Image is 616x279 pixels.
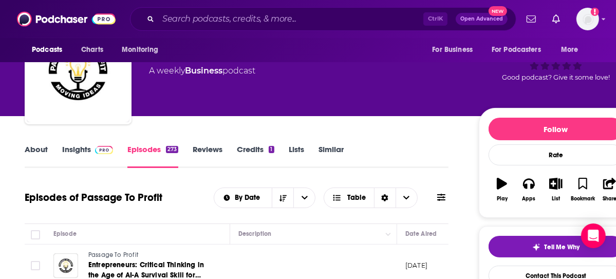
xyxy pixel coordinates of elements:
[74,40,109,60] a: Charts
[347,194,366,201] span: Table
[88,251,212,260] a: Passage To Profit
[272,188,293,208] button: Sort Direction
[122,43,158,57] span: Monitoring
[489,6,507,16] span: New
[214,188,316,208] h2: Choose List sort
[515,171,542,208] button: Apps
[552,196,560,202] div: List
[460,16,503,22] span: Open Advanced
[62,144,113,168] a: InsightsPodchaser Pro
[432,43,473,57] span: For Business
[214,194,272,201] button: open menu
[543,171,569,208] button: List
[293,188,315,208] button: open menu
[25,144,48,168] a: About
[571,196,595,202] div: Bookmark
[485,40,556,60] button: open menu
[569,171,596,208] button: Bookmark
[545,243,580,251] span: Tell Me Why
[423,12,447,26] span: Ctrl K
[289,144,304,168] a: Lists
[158,11,423,27] input: Search podcasts, credits, & more...
[497,196,508,202] div: Play
[193,144,222,168] a: Reviews
[25,40,76,60] button: open menu
[127,144,178,168] a: Episodes273
[405,261,427,270] p: [DATE]
[489,171,515,208] button: Play
[17,9,116,29] img: Podchaser - Follow, Share and Rate Podcasts
[88,251,138,258] span: Passage To Profit
[405,228,437,240] div: Date Aired
[31,261,40,270] span: Toggle select row
[576,8,599,30] button: Show profile menu
[81,43,103,57] span: Charts
[581,224,606,248] div: Open Intercom Messenger
[32,43,62,57] span: Podcasts
[502,73,610,81] span: Good podcast? Give it some love!
[492,43,541,57] span: For Podcasters
[456,13,508,25] button: Open AdvancedNew
[238,228,271,240] div: Description
[532,243,540,251] img: tell me why sparkle
[237,144,274,168] a: Credits1
[576,8,599,30] span: Logged in as rgertner
[425,40,486,60] button: open menu
[130,7,516,31] div: Search podcasts, credits, & more...
[235,194,264,201] span: By Date
[382,228,395,240] button: Column Actions
[522,196,536,202] div: Apps
[591,8,599,16] svg: Add a profile image
[374,188,396,208] div: Sort Direction
[319,144,344,168] a: Similar
[95,146,113,154] img: Podchaser Pro
[166,146,178,153] div: 273
[522,10,540,28] a: Show notifications dropdown
[561,43,578,57] span: More
[149,65,255,77] div: A weekly podcast
[27,20,129,122] img: Passage To Profit
[185,66,222,76] a: Business
[53,228,77,240] div: Episode
[269,146,274,153] div: 1
[115,40,172,60] button: open menu
[25,191,162,204] h1: Episodes of Passage To Profit
[548,10,564,28] a: Show notifications dropdown
[324,188,418,208] button: Choose View
[576,8,599,30] img: User Profile
[554,40,591,60] button: open menu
